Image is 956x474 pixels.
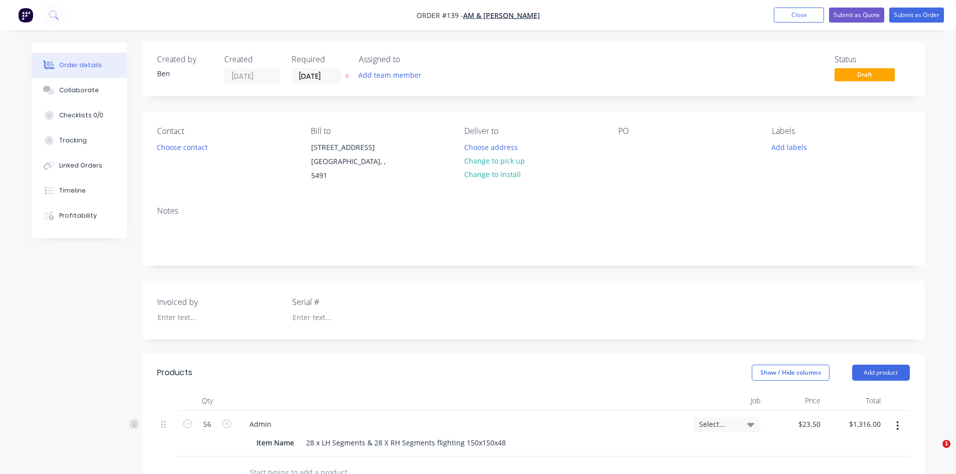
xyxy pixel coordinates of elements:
[224,55,280,64] div: Created
[59,186,86,195] div: Timeline
[32,203,127,228] button: Profitability
[772,126,909,136] div: Labels
[311,154,394,183] div: [GEOGRAPHIC_DATA], , 5491
[459,140,523,153] button: Choose address
[157,55,212,64] div: Created by
[32,178,127,203] button: Timeline
[459,168,526,181] button: Change to install
[59,161,102,170] div: Linked Orders
[699,419,737,429] span: Select...
[752,365,830,381] button: Show / Hide columns
[59,111,103,120] div: Checklists 0/0
[689,391,764,411] div: Job
[459,154,530,168] button: Change to pick up
[32,78,127,103] button: Collaborate
[825,391,885,411] div: Total
[252,435,298,450] div: Item Name
[359,68,427,82] button: Add team member
[774,8,824,23] button: Close
[922,440,946,464] iframe: Intercom live chat
[618,126,756,136] div: PO
[177,391,237,411] div: Qty
[835,68,895,81] span: Draft
[157,367,192,379] div: Products
[292,55,347,64] div: Required
[18,8,33,23] img: Factory
[464,126,602,136] div: Deliver to
[157,126,295,136] div: Contact
[311,140,394,154] div: [STREET_ADDRESS]
[157,296,283,308] label: Invoiced by
[32,153,127,178] button: Linked Orders
[32,103,127,128] button: Checklists 0/0
[417,11,463,20] span: Order #139 -
[59,211,97,220] div: Profitability
[889,8,944,23] button: Submit as Order
[157,206,910,216] div: Notes
[311,126,448,136] div: Bill to
[766,140,812,153] button: Add labels
[463,11,540,20] a: AM & [PERSON_NAME]
[303,140,403,183] div: [STREET_ADDRESS][GEOGRAPHIC_DATA], , 5491
[359,55,459,64] div: Assigned to
[151,140,213,153] button: Choose contact
[157,68,212,79] div: Ben
[292,296,418,308] label: Serial #
[32,128,127,153] button: Tracking
[59,136,87,145] div: Tracking
[942,440,950,448] span: 1
[32,53,127,78] button: Order details
[852,365,910,381] button: Add product
[302,435,510,450] div: 28 x LH Segments & 28 X RH Segments flighting 150x150x48
[835,55,910,64] div: Status
[353,68,427,82] button: Add team member
[59,61,102,70] div: Order details
[764,391,825,411] div: Price
[59,86,99,95] div: Collaborate
[241,417,280,431] div: Admin
[829,8,884,23] button: Submit as Quote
